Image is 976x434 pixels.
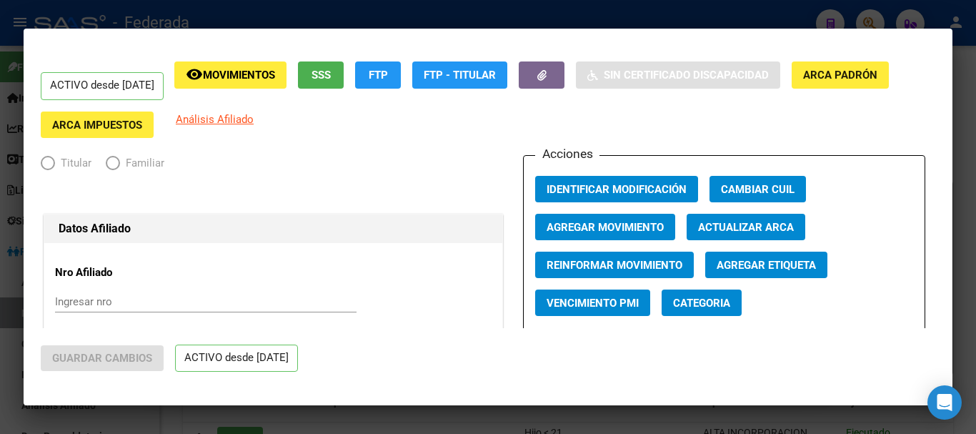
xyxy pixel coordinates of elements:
[41,345,164,371] button: Guardar Cambios
[547,259,682,272] span: Reinformar Movimiento
[174,61,287,88] button: Movimientos
[535,252,694,278] button: Reinformar Movimiento
[203,69,275,82] span: Movimientos
[547,297,639,310] span: Vencimiento PMI
[604,69,769,82] span: Sin Certificado Discapacidad
[547,221,664,234] span: Agregar Movimiento
[298,61,344,88] button: SSS
[55,155,91,172] span: Titular
[424,69,496,82] span: FTP - Titular
[120,155,164,172] span: Familiar
[535,144,599,163] h3: Acciones
[175,345,298,373] p: ACTIVO desde [DATE]
[803,69,877,82] span: ARCA Padrón
[687,214,805,240] button: Actualizar ARCA
[535,290,650,316] button: Vencimiento PMI
[41,112,154,138] button: ARCA Impuestos
[355,61,401,88] button: FTP
[698,221,794,234] span: Actualizar ARCA
[59,220,488,237] h1: Datos Afiliado
[662,290,742,316] button: Categoria
[52,352,152,365] span: Guardar Cambios
[927,385,962,420] div: Open Intercom Messenger
[705,252,827,278] button: Agregar Etiqueta
[176,113,254,126] span: Análisis Afiliado
[369,69,388,82] span: FTP
[721,183,795,196] span: Cambiar CUIL
[576,61,780,88] button: Sin Certificado Discapacidad
[717,259,816,272] span: Agregar Etiqueta
[709,176,806,202] button: Cambiar CUIL
[547,183,687,196] span: Identificar Modificación
[312,69,331,82] span: SSS
[55,265,186,281] p: Nro Afiliado
[186,66,203,83] mat-icon: remove_red_eye
[535,176,698,202] button: Identificar Modificación
[41,159,179,172] mat-radio-group: Elija una opción
[792,61,889,88] button: ARCA Padrón
[41,72,164,100] p: ACTIVO desde [DATE]
[52,119,142,132] span: ARCA Impuestos
[535,214,675,240] button: Agregar Movimiento
[412,61,507,88] button: FTP - Titular
[673,297,730,310] span: Categoria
